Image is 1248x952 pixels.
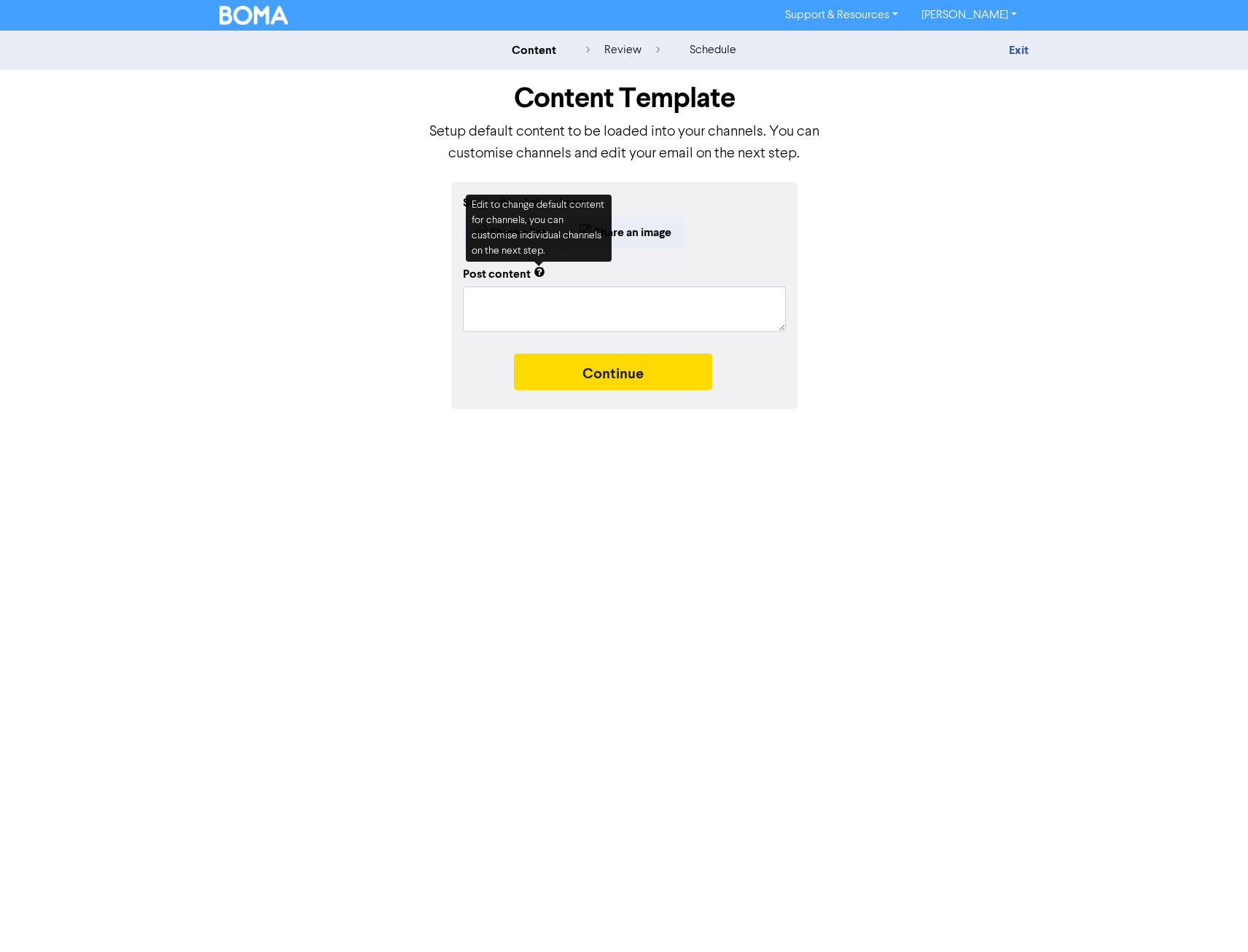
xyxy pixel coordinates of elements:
[463,265,545,283] div: Post content
[463,194,786,211] div: Start with a link or image
[690,42,736,59] div: schedule
[1009,43,1029,58] a: Exit
[463,217,561,248] button: Share a link
[466,195,612,262] div: Edit to change default content for channels, you can customise individual channels on the next step.
[219,6,288,25] img: BOMA Logo
[1175,882,1248,952] iframe: Chat Widget
[427,121,821,165] p: Setup default content to be loaded into your channels. You can customise channels and edit your e...
[427,82,821,115] h1: Content Template
[773,4,910,27] a: Support & Resources
[512,42,556,59] div: content
[567,217,684,248] button: Share an image
[514,354,712,390] button: Continue
[910,4,1029,27] a: [PERSON_NAME]
[586,42,660,59] div: review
